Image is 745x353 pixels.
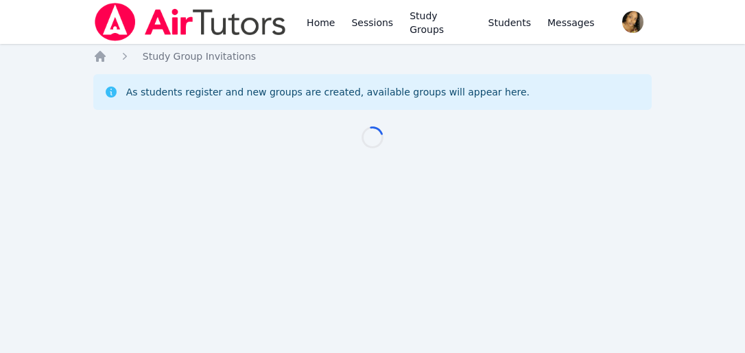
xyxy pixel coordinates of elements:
a: Study Group Invitations [143,49,256,63]
img: Air Tutors [93,3,287,41]
span: Messages [547,16,595,30]
span: Study Group Invitations [143,51,256,62]
div: As students register and new groups are created, available groups will appear here. [126,85,530,99]
nav: Breadcrumb [93,49,652,63]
